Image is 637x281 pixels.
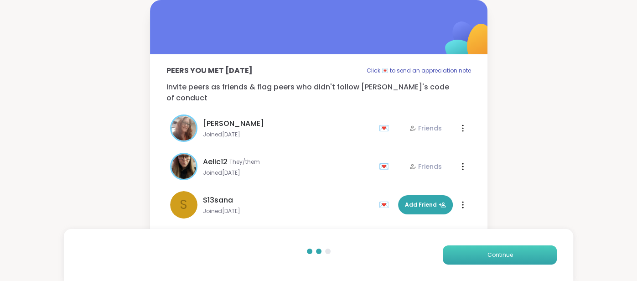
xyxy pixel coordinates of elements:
img: dodi [171,116,196,140]
span: [PERSON_NAME] [203,118,264,129]
p: Click 💌 to send an appreciation note [367,65,471,76]
p: Peers you met [DATE] [166,65,253,76]
span: Aelic12 [203,156,228,167]
img: Aelic12 [171,154,196,179]
span: Joined [DATE] [203,131,373,138]
button: Continue [443,245,557,265]
div: Friends [409,162,442,171]
span: S13sana [203,195,233,206]
span: S [180,195,187,214]
div: 💌 [379,198,393,212]
span: They/them [229,158,260,166]
span: Continue [487,251,513,259]
div: 💌 [379,121,393,135]
p: Invite peers as friends & flag peers who didn't follow [PERSON_NAME]'s code of conduct [166,82,471,104]
span: Joined [DATE] [203,208,373,215]
span: Joined [DATE] [203,169,373,177]
button: Add Friend [398,195,453,214]
div: 💌 [379,159,393,174]
span: Add Friend [405,201,446,209]
div: Friends [409,124,442,133]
